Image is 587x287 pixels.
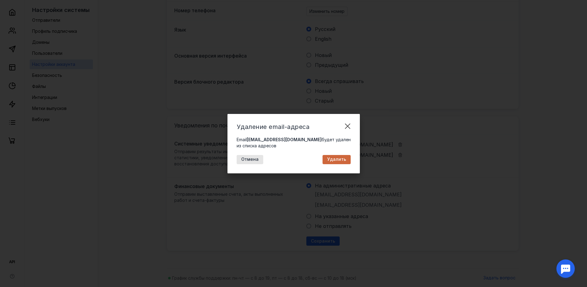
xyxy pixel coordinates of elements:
[237,137,351,148] span: Email будет удален из списка адресов
[323,155,351,164] button: Удалить
[247,137,322,142] b: [EMAIL_ADDRESS][DOMAIN_NAME]
[327,157,346,162] span: Удалить
[237,123,310,130] span: Удаление email-адреса
[241,157,259,162] span: Отмена
[237,155,263,164] button: Отмена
